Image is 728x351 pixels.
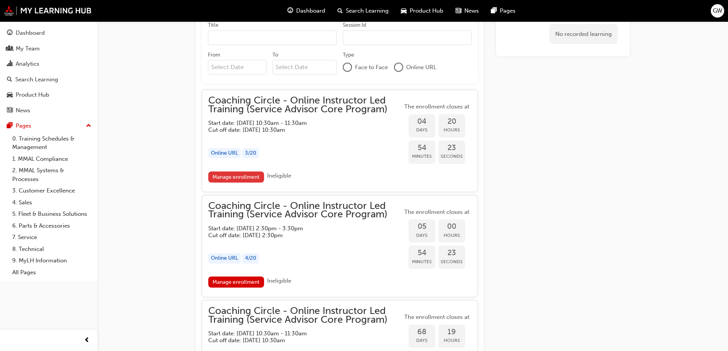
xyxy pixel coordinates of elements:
[208,277,264,288] a: Manage enrollment
[4,6,92,16] img: mmal
[438,152,465,161] span: Seconds
[343,31,472,45] input: Session Id
[550,24,618,44] div: No recorded learning
[267,172,291,179] span: Ineligible
[9,220,94,232] a: 6. Parts & Accessories
[9,185,94,197] a: 3. Customer Excellence
[3,104,94,118] a: News
[208,96,402,113] span: Coaching Circle - Online Instructor Led Training (Service Advisor Core Program)
[713,6,722,15] span: GW
[3,26,94,40] a: Dashboard
[343,21,366,29] div: Session Id
[438,126,465,134] span: Hours
[7,61,13,68] span: chart-icon
[3,73,94,87] a: Search Learning
[7,92,13,99] span: car-icon
[9,197,94,209] a: 4. Sales
[208,21,219,29] div: Title
[438,222,465,231] span: 00
[3,88,94,102] a: Product Hub
[395,3,449,19] a: car-iconProduct Hub
[409,222,435,231] span: 05
[438,336,465,345] span: Hours
[208,148,241,159] div: Online URL
[281,3,331,19] a: guage-iconDashboard
[438,328,465,336] span: 19
[3,119,94,133] button: Pages
[84,336,90,345] span: prev-icon
[242,148,259,159] div: 3 / 20
[409,144,435,152] span: 54
[272,51,278,59] div: To
[208,232,390,239] h5: Cut off date: [DATE] 2:30pm
[402,208,471,217] span: The enrollment closes at
[208,171,264,183] a: Manage enrollment
[296,6,325,15] span: Dashboard
[3,57,94,71] a: Analytics
[16,44,40,53] div: My Team
[208,126,390,133] h5: Cut off date: [DATE] 10:30am
[3,24,94,119] button: DashboardMy TeamAnalyticsSearch LearningProduct HubNews
[9,208,94,220] a: 5. Fleet & Business Solutions
[7,45,13,52] span: people-icon
[438,231,465,240] span: Hours
[7,76,12,83] span: search-icon
[438,249,465,257] span: 23
[16,29,45,37] div: Dashboard
[208,120,390,126] h5: Start date: [DATE] 10:30am - 11:30am
[208,31,337,45] input: Title
[409,152,435,161] span: Minutes
[208,253,241,264] div: Online URL
[409,257,435,266] span: Minutes
[331,3,395,19] a: search-iconSearch Learning
[491,6,497,16] span: pages-icon
[464,6,479,15] span: News
[438,257,465,266] span: Seconds
[208,60,266,74] input: From
[438,117,465,126] span: 20
[438,144,465,152] span: 23
[711,4,724,18] button: GW
[409,117,435,126] span: 04
[485,3,522,19] a: pages-iconPages
[9,255,94,267] a: 9. MyLH Information
[208,96,471,186] button: Coaching Circle - Online Instructor Led Training (Service Advisor Core Program)Start date: [DATE]...
[500,6,516,15] span: Pages
[208,202,402,219] span: Coaching Circle - Online Instructor Led Training (Service Advisor Core Program)
[355,63,388,72] span: Face to Face
[456,6,461,16] span: news-icon
[16,121,31,130] div: Pages
[208,337,390,344] h5: Cut off date: [DATE] 10:30am
[16,60,39,68] div: Analytics
[9,153,94,165] a: 1. MMAL Compliance
[7,123,13,129] span: pages-icon
[208,307,402,324] span: Coaching Circle - Online Instructor Led Training (Service Advisor Core Program)
[3,42,94,56] a: My Team
[7,107,13,114] span: news-icon
[346,6,389,15] span: Search Learning
[15,75,58,84] div: Search Learning
[7,30,13,37] span: guage-icon
[9,231,94,243] a: 7. Service
[449,3,485,19] a: news-iconNews
[242,253,259,264] div: 4 / 20
[402,313,471,322] span: The enrollment closes at
[267,277,291,284] span: Ineligible
[406,63,436,72] span: Online URL
[409,126,435,134] span: Days
[9,243,94,255] a: 8. Technical
[287,6,293,16] span: guage-icon
[9,267,94,278] a: All Pages
[9,165,94,185] a: 2. MMAL Systems & Processes
[16,106,30,115] div: News
[409,328,435,336] span: 68
[208,51,220,59] div: From
[272,60,337,74] input: To
[409,336,435,345] span: Days
[409,231,435,240] span: Days
[16,91,49,99] div: Product Hub
[410,6,443,15] span: Product Hub
[9,133,94,153] a: 0. Training Schedules & Management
